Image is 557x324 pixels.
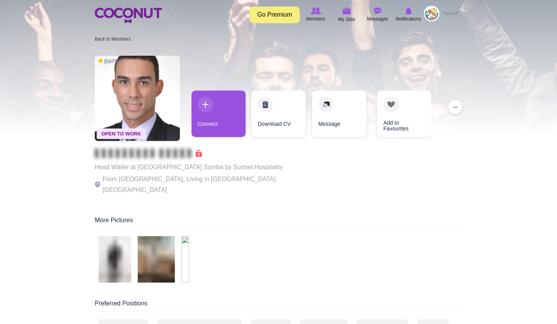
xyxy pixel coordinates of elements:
[439,6,462,21] a: العربية
[338,15,355,23] span: My Jobs
[306,15,325,23] span: Members
[300,6,331,24] a: Browse Members Members
[311,7,321,14] img: Browse Members
[448,100,462,114] button: ...
[191,91,246,137] a: Connect
[393,6,424,24] a: Notifications Notifications
[95,174,308,195] p: From [GEOGRAPHIC_DATA], Living in [GEOGRAPHIC_DATA], [GEOGRAPHIC_DATA]
[95,299,462,312] div: Preferred Positions
[95,162,308,173] p: Head Waiter at [GEOGRAPHIC_DATA] Samba by Sunset Hospitality
[95,149,202,157] span: Connect to Unlock the Profile
[311,91,366,141] div: 3 / 4
[342,7,351,14] img: My Jobs
[251,91,306,141] div: 2 / 4
[405,7,412,14] img: Notifications
[377,91,431,137] a: Add to Favourites
[95,216,462,228] div: More Pictures
[97,129,146,139] span: Open To Work
[374,7,381,14] img: Messages
[312,91,366,137] a: Message
[331,6,362,24] a: My Jobs My Jobs
[95,8,162,23] img: Home
[371,91,425,141] div: 4 / 4
[396,15,421,23] span: Notifications
[362,6,393,24] a: Messages Messages
[367,15,388,23] span: Messages
[191,91,246,141] div: 1 / 4
[249,7,300,23] a: Go Premium
[99,58,119,65] span: [DATE]
[95,36,131,42] a: Back to Members
[251,91,306,137] a: Download CV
